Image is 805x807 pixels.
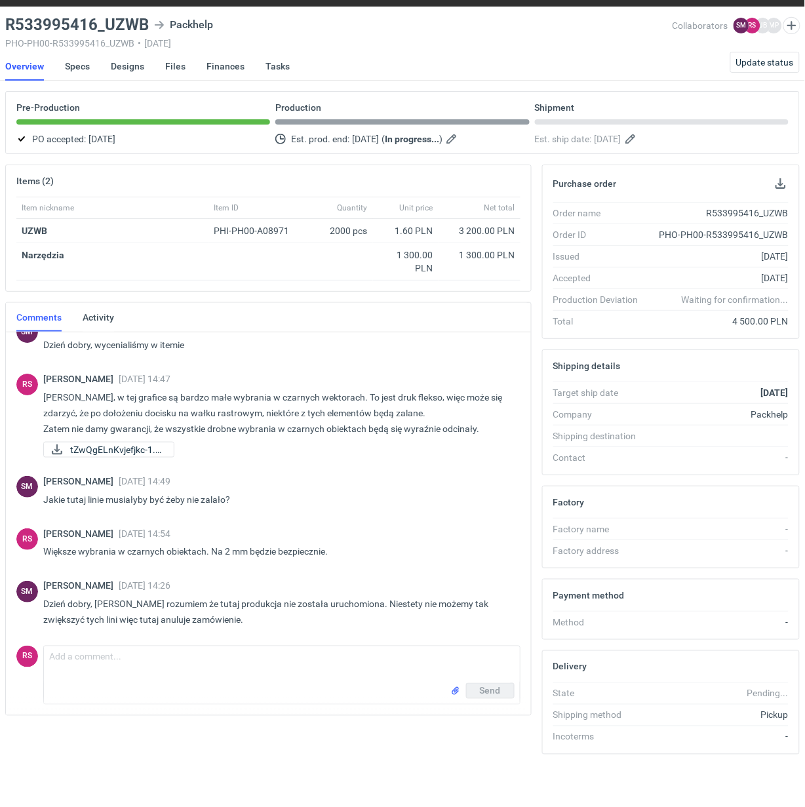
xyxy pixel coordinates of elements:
[138,38,141,49] span: •
[43,528,119,539] span: [PERSON_NAME]
[378,248,433,275] div: 1 300.00 PLN
[400,203,433,213] span: Unit price
[773,176,789,191] button: Download PO
[352,131,379,147] span: [DATE]
[553,497,585,507] h2: Factory
[16,321,38,343] figcaption: SM
[647,408,789,421] div: Packhelp
[43,442,174,458] div: tZwQgELnKvjefjkc-1.png
[682,293,789,306] em: Waiting for confirmation...
[65,52,90,81] a: Specs
[480,686,501,696] span: Send
[553,361,621,371] h2: Shipping details
[16,374,38,395] figcaption: RS
[553,522,648,536] div: Factory name
[466,683,515,699] button: Send
[385,134,439,144] strong: In progress...
[647,228,789,241] div: PHO-PH00-R533995416_UZWB
[43,374,119,384] span: [PERSON_NAME]
[154,17,213,33] div: Packhelp
[553,228,648,241] div: Order ID
[444,224,515,237] div: 3 200.00 PLN
[119,581,170,591] span: [DATE] 14:26
[647,271,789,285] div: [DATE]
[445,131,461,147] button: Edit estimated production end date
[439,134,442,144] em: )
[647,709,789,722] div: Pickup
[783,17,800,34] button: Edit collaborators
[43,492,510,507] p: Jakie tutaj linie musiałyby być żeby nie zalało?
[535,102,575,113] p: Shipment
[647,730,789,743] div: -
[16,646,38,667] div: Rafał Stani
[338,203,368,213] span: Quantity
[647,544,789,557] div: -
[553,315,648,328] div: Total
[22,203,74,213] span: Item nickname
[553,207,648,220] div: Order name
[734,18,749,33] figcaption: SM
[647,451,789,464] div: -
[16,528,38,550] figcaption: RS
[165,52,186,81] a: Files
[553,590,625,600] h2: Payment method
[647,250,789,263] div: [DATE]
[119,528,170,539] span: [DATE] 14:54
[766,18,782,33] figcaption: MP
[553,544,648,557] div: Factory address
[88,131,115,147] span: [DATE]
[16,528,38,550] div: Rafał Stani
[307,219,373,243] div: 2000 pcs
[16,131,270,147] div: PO accepted:
[5,38,673,49] div: PHO-PH00-R533995416_UZWB [DATE]
[673,20,728,31] span: Collaborators
[553,250,648,263] div: Issued
[16,581,38,602] figcaption: SM
[484,203,515,213] span: Net total
[553,709,648,722] div: Shipping method
[553,451,648,464] div: Contact
[70,443,163,457] span: tZwQgELnKvjefjkc-1.p...
[214,203,239,213] span: Item ID
[736,58,794,67] span: Update status
[5,17,149,33] h3: R533995416_UZWB
[382,134,385,144] em: (
[119,476,170,486] span: [DATE] 14:49
[747,688,789,699] em: Pending...
[265,52,290,81] a: Tasks
[755,18,771,33] figcaption: JB
[43,442,174,458] a: tZwQgELnKvjefjkc-1.p...
[16,476,38,498] div: Sebastian Markut
[43,544,510,560] p: Większe wybrania w czarnych obiektach. Na 2 mm będzie bezpiecznie.
[553,178,617,189] h2: Purchase order
[647,522,789,536] div: -
[16,581,38,602] div: Sebastian Markut
[214,224,302,237] div: PHI-PH00-A08971
[16,374,38,395] div: Rafał Stani
[275,102,321,113] p: Production
[553,293,648,306] div: Production Deviation
[553,730,648,743] div: Incoterms
[595,131,621,147] span: [DATE]
[43,597,510,628] p: Dzień dobry, [PERSON_NAME] rozumiem że tutaj produkcja nie została uruchomiona. Niestety nie może...
[535,131,789,147] div: Est. ship date:
[22,226,47,236] a: UZWB
[553,616,648,629] div: Method
[647,207,789,220] div: R533995416_UZWB
[553,687,648,700] div: State
[553,661,587,672] h2: Delivery
[16,176,54,186] h2: Items (2)
[378,224,433,237] div: 1.60 PLN
[553,271,648,285] div: Accepted
[16,646,38,667] figcaption: RS
[745,18,760,33] figcaption: RS
[553,408,648,421] div: Company
[553,429,648,443] div: Shipping destination
[43,581,119,591] span: [PERSON_NAME]
[647,315,789,328] div: 4 500.00 PLN
[16,102,80,113] p: Pre-Production
[43,337,510,353] p: Dzień dobry, wycenialiśmy w itemie
[119,374,170,384] span: [DATE] 14:47
[275,131,529,147] div: Est. prod. end:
